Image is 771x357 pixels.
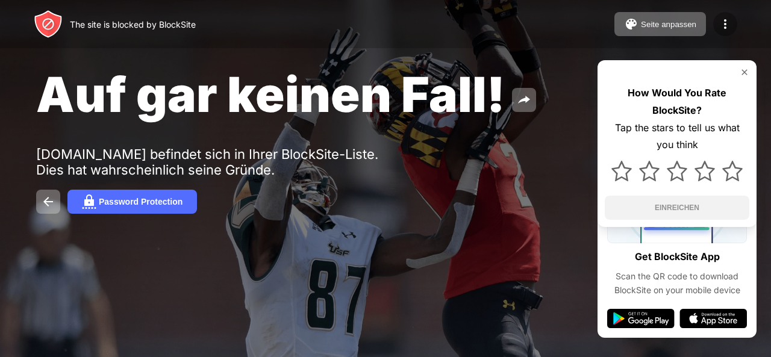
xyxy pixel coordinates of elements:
[36,146,408,178] div: [DOMAIN_NAME] befindet sich in Ihrer BlockSite-Liste. Dies hat wahrscheinlich seine Gründe.
[82,194,96,209] img: password.svg
[667,161,687,181] img: star.svg
[607,309,675,328] img: google-play.svg
[605,119,749,154] div: Tap the stars to tell us what you think
[607,270,747,297] div: Scan the QR code to download BlockSite on your mobile device
[605,196,749,220] button: EINREICHEN
[740,67,749,77] img: rate-us-close.svg
[614,12,706,36] button: Seite anpassen
[36,65,505,123] span: Auf gar keinen Fall!
[70,19,196,29] div: The site is blocked by BlockSite
[611,161,632,181] img: star.svg
[517,93,531,107] img: share.svg
[99,197,183,206] div: Password Protection
[722,161,743,181] img: star.svg
[679,309,747,328] img: app-store.svg
[41,194,55,209] img: back.svg
[67,190,197,214] button: Password Protection
[34,10,63,39] img: header-logo.svg
[605,84,749,119] div: How Would You Rate BlockSite?
[624,17,638,31] img: pallet.svg
[718,17,732,31] img: menu-icon.svg
[641,20,696,29] div: Seite anpassen
[639,161,660,181] img: star.svg
[695,161,715,181] img: star.svg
